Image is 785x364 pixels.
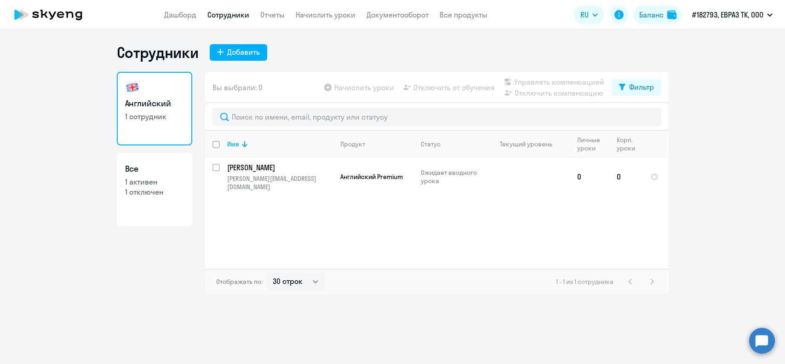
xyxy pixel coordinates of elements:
p: [PERSON_NAME][EMAIL_ADDRESS][DOMAIN_NAME] [227,174,332,191]
button: RU [574,6,604,24]
div: Фильтр [629,81,654,92]
p: 1 отключен [125,187,184,197]
p: Ожидает вводного урока [421,168,484,185]
span: Английский Premium [340,173,403,181]
div: Продукт [340,140,413,148]
div: Личные уроки [577,136,603,152]
div: Текущий уровень [492,140,569,148]
button: #182793, ЕВРАЗ ТК, ООО [688,4,777,26]
div: Статус [421,140,441,148]
a: Документооборот [367,10,429,19]
div: Баланс [639,9,664,20]
p: [PERSON_NAME] [227,162,331,173]
button: Балансbalance [634,6,682,24]
a: Сотрудники [207,10,249,19]
span: RU [580,9,589,20]
p: #182793, ЕВРАЗ ТК, ООО [692,9,763,20]
div: Имя [227,140,332,148]
div: Корп. уроки [617,136,636,152]
a: [PERSON_NAME] [227,162,332,173]
td: 0 [609,157,643,196]
h1: Сотрудники [117,43,199,62]
p: 1 активен [125,177,184,187]
a: Все продукты [440,10,487,19]
span: Отображать по: [216,277,263,286]
div: Корп. уроки [617,136,642,152]
a: Начислить уроки [296,10,355,19]
button: Добавить [210,44,267,61]
span: Вы выбрали: 0 [212,82,263,93]
p: 1 сотрудник [125,111,184,121]
a: Дашборд [164,10,196,19]
h3: Английский [125,98,184,110]
div: Имя [227,140,239,148]
a: Все1 активен1 отключен [117,153,192,226]
div: Текущий уровень [500,140,552,148]
div: Личные уроки [577,136,609,152]
div: Статус [421,140,484,148]
div: Продукт [340,140,365,148]
h3: Все [125,163,184,175]
img: balance [667,10,676,19]
a: Отчеты [260,10,285,19]
td: 0 [570,157,609,196]
span: 1 - 1 из 1 сотрудника [556,277,613,286]
input: Поиск по имени, email, продукту или статусу [212,108,661,126]
a: Английский1 сотрудник [117,72,192,145]
div: Добавить [227,46,260,58]
img: english [125,80,140,95]
button: Фильтр [612,79,661,96]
